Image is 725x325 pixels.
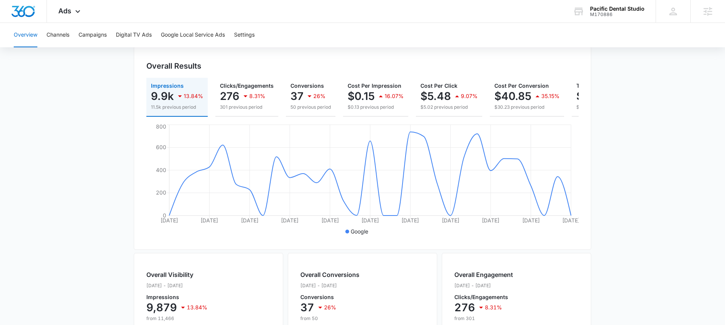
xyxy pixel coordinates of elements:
[220,104,274,111] p: 301 previous period
[454,270,513,279] h2: Overall Engagement
[187,305,207,310] p: 13.84%
[156,123,166,130] tspan: 800
[562,217,580,224] tspan: [DATE]
[234,23,255,47] button: Settings
[300,282,359,289] p: [DATE] - [DATE]
[494,104,560,111] p: $30.23 previous period
[401,217,419,224] tspan: [DATE]
[184,93,203,99] p: 13.84%
[324,305,336,310] p: 26%
[146,315,207,322] p: from 11,466
[249,93,265,99] p: 8.31%
[160,217,178,224] tspan: [DATE]
[163,212,166,219] tspan: 0
[348,82,401,89] span: Cost Per Impression
[156,189,166,196] tspan: 200
[290,104,331,111] p: 50 previous period
[590,12,645,17] div: account id
[590,6,645,12] div: account name
[420,104,478,111] p: $5.02 previous period
[14,23,37,47] button: Overview
[220,82,274,89] span: Clicks/Engagements
[361,217,379,224] tspan: [DATE]
[241,217,258,224] tspan: [DATE]
[58,7,71,15] span: Ads
[461,93,478,99] p: 9.07%
[79,23,107,47] button: Campaigns
[454,282,513,289] p: [DATE] - [DATE]
[200,217,218,224] tspan: [DATE]
[522,217,540,224] tspan: [DATE]
[576,82,608,89] span: Total Spend
[151,104,203,111] p: 11.5k previous period
[281,217,298,224] tspan: [DATE]
[348,104,404,111] p: $0.13 previous period
[116,23,152,47] button: Digital TV Ads
[146,60,201,72] h3: Overall Results
[442,217,459,224] tspan: [DATE]
[290,90,303,102] p: 37
[146,294,207,300] p: Impressions
[151,82,184,89] span: Impressions
[161,23,225,47] button: Google Local Service Ads
[156,144,166,150] tspan: 600
[351,227,368,235] p: Google
[576,90,624,102] p: $1,511.60
[313,93,326,99] p: 26%
[454,294,513,300] p: Clicks/Engagements
[47,23,69,47] button: Channels
[454,301,475,314] p: 276
[321,217,339,224] tspan: [DATE]
[300,270,359,279] h2: Overall Conversions
[385,93,404,99] p: 16.07%
[146,282,207,289] p: [DATE] - [DATE]
[220,90,239,102] p: 276
[300,301,314,314] p: 37
[541,93,560,99] p: 35.15%
[482,217,499,224] tspan: [DATE]
[146,270,207,279] h2: Overall Visibility
[300,315,359,322] p: from 50
[494,90,531,102] p: $40.85
[420,82,457,89] span: Cost Per Click
[300,294,359,300] p: Conversions
[576,104,650,111] p: $1,511.40 previous period
[420,90,451,102] p: $5.48
[146,301,177,314] p: 9,879
[485,305,502,310] p: 8.31%
[290,82,324,89] span: Conversions
[494,82,549,89] span: Cost Per Conversion
[454,315,513,322] p: from 301
[348,90,375,102] p: $0.15
[156,167,166,173] tspan: 400
[151,90,174,102] p: 9.9k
